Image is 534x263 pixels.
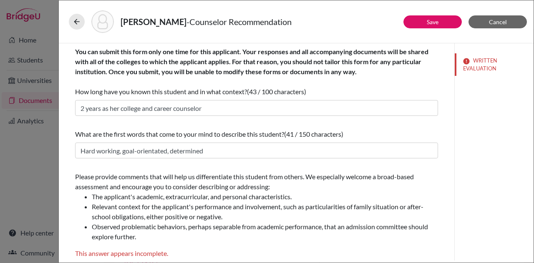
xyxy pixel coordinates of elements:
[92,222,438,242] li: Observed problematic behaviors, perhaps separable from academic performance, that an admission co...
[75,130,284,138] span: What are the first words that come to your mind to describe this student?
[75,48,428,75] b: You can submit this form only one time for this applicant. Your responses and all accompanying do...
[92,192,438,202] li: The applicant's academic, extracurricular, and personal characteristics.
[284,130,343,138] span: (41 / 150 characters)
[463,58,470,65] img: error-544570611efd0a2d1de9.svg
[75,173,438,242] span: Please provide comments that will help us differentiate this student from others. We especially w...
[75,48,428,95] span: How long have you known this student and in what context?
[92,202,438,222] li: Relevant context for the applicant's performance and involvement, such as particularities of fami...
[455,53,534,76] button: WRITTEN EVALUATION
[186,17,292,27] span: - Counselor Recommendation
[247,88,306,95] span: (43 / 100 characters)
[121,17,186,27] strong: [PERSON_NAME]
[75,249,168,257] span: This answer appears incomplete.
